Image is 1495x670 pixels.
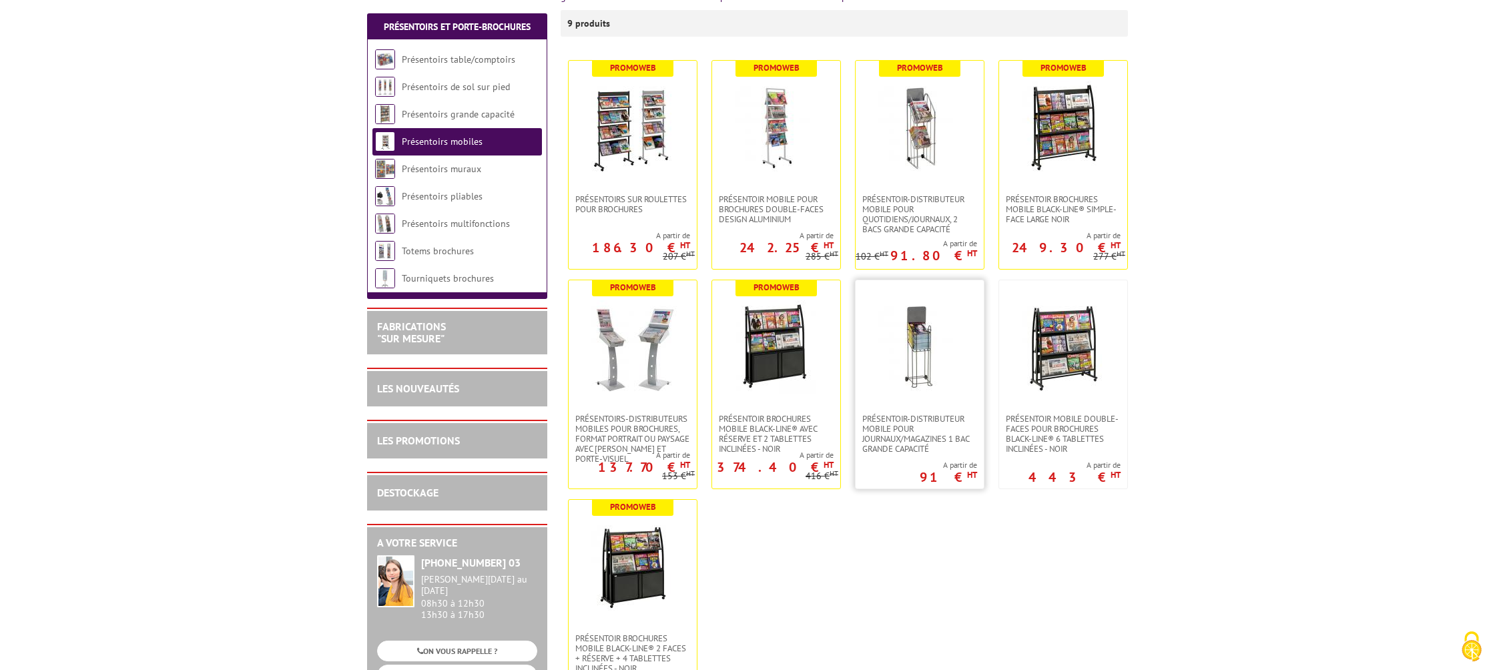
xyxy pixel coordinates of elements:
[1006,414,1121,454] span: Présentoir mobile double-faces pour brochures Black-Line® 6 tablettes inclinées - NOIR
[569,194,697,214] a: Présentoirs sur roulettes pour brochures
[377,434,460,447] a: LES PROMOTIONS
[384,21,531,33] a: Présentoirs et Porte-brochures
[856,414,984,454] a: Présentoir-Distributeur mobile pour journaux/magazines 1 bac grande capacité
[824,240,834,251] sup: HT
[999,230,1121,241] span: A partir de
[680,240,690,251] sup: HT
[967,248,977,259] sup: HT
[856,194,984,234] a: Présentoir-distributeur mobile pour quotidiens/journaux, 2 bacs grande capacité
[662,471,695,481] p: 153 €
[736,300,816,394] img: Présentoir brochures mobile Black-Line® avec réserve et 2 tablettes inclinées - NOIR
[1028,460,1121,470] span: A partir de
[375,159,395,179] img: Présentoirs muraux
[421,556,521,569] strong: [PHONE_NUMBER] 03
[402,272,494,284] a: Tourniquets brochures
[598,463,690,471] p: 137.70 €
[377,382,459,395] a: LES NOUVEAUTÉS
[686,249,695,258] sup: HT
[610,62,656,73] b: Promoweb
[402,108,515,120] a: Présentoirs grande capacité
[402,53,515,65] a: Présentoirs table/comptoirs
[567,10,617,37] p: 9 produits
[686,468,695,478] sup: HT
[375,268,395,288] img: Tourniquets brochures
[1012,244,1121,252] p: 249.30 €
[999,194,1127,224] a: Présentoir Brochures mobile Black-Line® simple-face large noir
[862,194,977,234] span: Présentoir-distributeur mobile pour quotidiens/journaux, 2 bacs grande capacité
[712,450,834,460] span: A partir de
[967,469,977,480] sup: HT
[680,459,690,470] sup: HT
[610,501,656,513] b: Promoweb
[1006,194,1121,224] span: Présentoir Brochures mobile Black-Line® simple-face large noir
[586,300,679,394] img: Présentoirs-distributeurs mobiles pour brochures, format portrait ou paysage avec capot et porte-...
[402,190,483,202] a: Présentoirs pliables
[856,238,977,249] span: A partir de
[586,81,679,174] img: Présentoirs sur roulettes pour brochures
[375,104,395,124] img: Présentoirs grande capacité
[402,245,474,257] a: Totems brochures
[402,135,483,147] a: Présentoirs mobiles
[712,230,834,241] span: A partir de
[377,641,537,661] a: ON VOUS RAPPELLE ?
[712,194,840,224] a: Présentoir mobile pour brochures double-faces Design aluminium
[569,414,697,464] a: Présentoirs-distributeurs mobiles pour brochures, format portrait ou paysage avec [PERSON_NAME] e...
[830,468,838,478] sup: HT
[754,282,800,293] b: Promoweb
[897,62,943,73] b: Promoweb
[1093,252,1125,262] p: 277 €
[375,241,395,261] img: Totems brochures
[1111,469,1121,480] sup: HT
[377,320,446,345] a: FABRICATIONS"Sur Mesure"
[592,244,690,252] p: 186.30 €
[1448,625,1495,670] button: Cookies (fenêtre modale)
[920,460,977,470] span: A partir de
[1016,81,1110,174] img: Présentoir Brochures mobile Black-Line® simple-face large noir
[873,81,966,174] img: Présentoir-distributeur mobile pour quotidiens/journaux, 2 bacs grande capacité
[586,520,679,613] img: Présentoir brochures mobile Black-Line® 2 faces + Réserve + 4 tablettes inclinées - Noir
[1040,62,1087,73] b: Promoweb
[1117,249,1125,258] sup: HT
[1455,630,1488,663] img: Cookies (fenêtre modale)
[729,81,823,174] img: Présentoir mobile pour brochures double-faces Design aluminium
[575,194,690,214] span: Présentoirs sur roulettes pour brochures
[421,574,537,597] div: [PERSON_NAME][DATE] au [DATE]
[377,555,414,607] img: widget-service.jpg
[739,244,834,252] p: 242.25 €
[421,574,537,620] div: 08h30 à 12h30 13h30 à 17h30
[719,194,834,224] span: Présentoir mobile pour brochures double-faces Design aluminium
[719,414,834,454] span: Présentoir brochures mobile Black-Line® avec réserve et 2 tablettes inclinées - NOIR
[375,214,395,234] img: Présentoirs multifonctions
[920,473,977,481] p: 91 €
[856,252,888,262] p: 102 €
[610,282,656,293] b: Promoweb
[1016,300,1110,394] img: Présentoir mobile double-faces pour brochures Black-Line® 6 tablettes inclinées - NOIR
[575,414,690,464] span: Présentoirs-distributeurs mobiles pour brochures, format portrait ou paysage avec [PERSON_NAME] e...
[806,252,838,262] p: 285 €
[873,300,966,394] img: Présentoir-Distributeur mobile pour journaux/magazines 1 bac grande capacité
[717,463,834,471] p: 374.40 €
[890,252,977,260] p: 91.80 €
[806,471,838,481] p: 416 €
[830,249,838,258] sup: HT
[375,186,395,206] img: Présentoirs pliables
[754,62,800,73] b: Promoweb
[824,459,834,470] sup: HT
[569,450,690,460] span: A partir de
[862,414,977,454] span: Présentoir-Distributeur mobile pour journaux/magazines 1 bac grande capacité
[999,414,1127,454] a: Présentoir mobile double-faces pour brochures Black-Line® 6 tablettes inclinées - NOIR
[375,49,395,69] img: Présentoirs table/comptoirs
[1028,473,1121,481] p: 443 €
[880,249,888,258] sup: HT
[402,218,510,230] a: Présentoirs multifonctions
[375,77,395,97] img: Présentoirs de sol sur pied
[712,414,840,454] a: Présentoir brochures mobile Black-Line® avec réserve et 2 tablettes inclinées - NOIR
[402,81,510,93] a: Présentoirs de sol sur pied
[377,486,438,499] a: DESTOCKAGE
[402,163,481,175] a: Présentoirs muraux
[375,131,395,151] img: Présentoirs mobiles
[1111,240,1121,251] sup: HT
[377,537,537,549] h2: A votre service
[569,230,690,241] span: A partir de
[663,252,695,262] p: 207 €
